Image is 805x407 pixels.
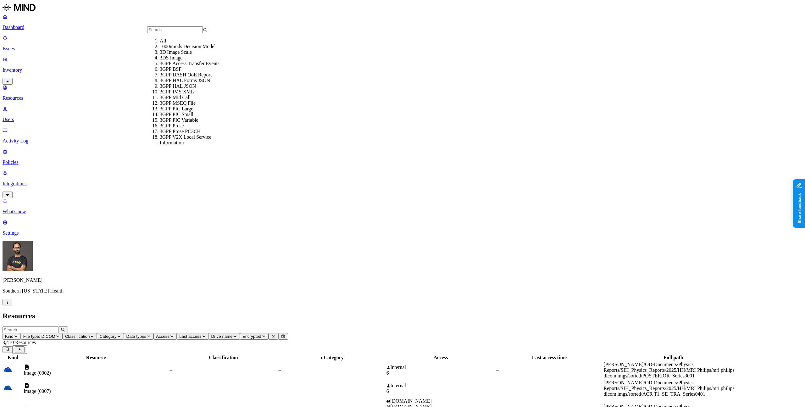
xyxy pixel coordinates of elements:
[160,44,220,49] div: 1000minds Decision Model
[3,181,802,187] p: Integrations
[3,3,36,13] img: MIND
[604,380,743,397] div: [PERSON_NAME]/OD-Documents/Physics Reports/SIH_Physics_Reports/2025/HH/MRI Philips/mri philips di...
[386,398,495,404] div: [DOMAIN_NAME]
[160,123,220,129] div: 3GPP Prose
[3,326,58,333] input: Search
[3,288,802,294] p: Southern [US_STATE] Health
[160,106,220,112] div: 3GPP PIC Large
[3,149,802,165] a: Policies
[160,83,220,89] div: 3GPP HAL JSON
[386,370,495,376] div: 6
[160,38,220,44] div: All
[3,25,802,30] p: Dashboard
[211,334,233,339] span: Drive name
[160,61,220,66] div: 3GPP Access Transfer Events
[496,355,602,360] div: Last access time
[160,112,220,117] div: 3GPP PIC Small
[3,57,802,84] a: Inventory
[604,355,743,360] div: Full path
[242,334,261,339] span: Encrypted
[3,85,802,101] a: Resources
[160,66,220,72] div: 3GPP BSF
[160,129,220,134] div: 3GPP Prose PC3CH
[160,49,220,55] div: 3D Image Scale
[3,365,12,374] img: onedrive.svg
[604,362,743,379] div: [PERSON_NAME]/OD-Documents/Physics Reports/SIH_Physics_Reports/2025/HH/MRI Philips/mri philips di...
[3,383,12,392] img: onedrive.svg
[3,106,802,122] a: Users
[3,138,802,144] p: Activity Log
[160,134,220,146] div: 3GPP V2X Local Service Information
[160,117,220,123] div: 3GPP PIC Variable
[3,241,33,271] img: Ohad Abarbanel
[23,334,55,339] span: File type: DICOM
[3,340,36,345] span: 3,410 Resources
[386,388,495,394] div: 6
[3,95,802,101] p: Resources
[65,334,90,339] span: Classification
[24,370,168,376] div: Image (0002)
[3,46,802,52] p: Issues
[160,55,220,61] div: 3DS Image
[3,209,802,215] p: What's new
[3,170,802,197] a: Integrations
[3,67,802,73] p: Inventory
[324,355,344,360] span: Category
[3,117,802,122] p: Users
[386,355,495,360] div: Access
[3,198,802,215] a: What's new
[3,3,802,14] a: MIND
[24,355,168,360] div: Resource
[278,386,281,391] span: –
[3,355,22,360] div: Kind
[99,334,116,339] span: Category
[5,334,14,339] span: Kind
[24,388,168,394] div: Image (0007)
[3,159,802,165] p: Policies
[3,127,802,144] a: Activity Log
[3,230,802,236] p: Settings
[160,100,220,106] div: 3GPP MSEQ File
[496,386,499,391] span: –
[386,365,495,370] div: Internal
[160,89,220,95] div: 3GPP IMS XML
[160,72,220,78] div: 3GPP DASH QoE Report
[496,367,499,373] span: –
[169,355,277,360] div: Classification
[278,367,281,373] span: –
[160,78,220,83] div: 3GPP HAL Forms JSON
[3,35,802,52] a: Issues
[160,95,220,100] div: 3GPP Mid Call
[126,334,147,339] span: Data types
[3,220,802,236] a: Settings
[147,26,203,33] input: Search
[3,312,802,320] h2: Resources
[3,14,802,30] a: Dashboard
[386,383,495,388] div: Internal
